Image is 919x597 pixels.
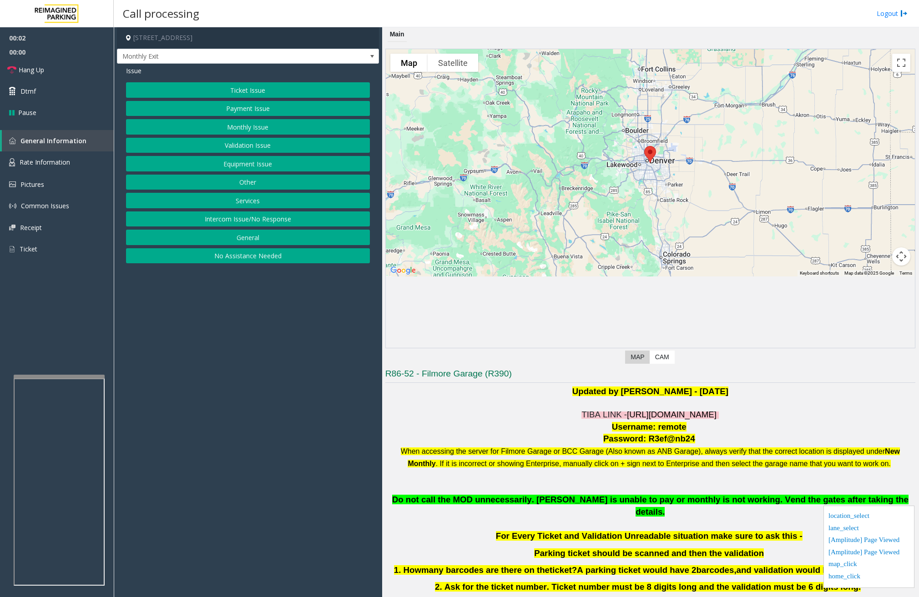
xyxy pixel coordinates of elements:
span: . If it is incorrect or showing Enterprise, manually click on + sign next to Enterprise and then ... [436,460,891,467]
button: Show satellite imagery [428,54,478,72]
span: Dtmf [20,86,36,96]
span: Monthly Exit [117,49,326,64]
button: Equipment Issue [126,156,370,171]
a: [URL][DOMAIN_NAME] [627,411,717,419]
button: Services [126,193,370,208]
div: [Amplitude] Page Viewed [828,535,909,547]
a: Terms (opens in new tab) [899,271,912,276]
button: Ticket Issue [126,82,370,98]
button: Validation Issue [126,138,370,153]
label: CAM [650,351,675,364]
span: Receipt [20,223,42,232]
span: barcodes [696,565,734,575]
div: lane_select [828,523,909,535]
span: Hang Up [19,65,44,75]
span: 2. Ask for the ticket number. Ticket number must be 8 digits long and the validation must be 6 di... [435,582,861,592]
h4: [STREET_ADDRESS] [117,27,379,49]
span: many barcodes are there on the [421,565,550,575]
button: Keyboard shortcuts [800,270,839,276]
a: General Information [2,130,114,151]
button: No Assistance Needed [126,248,370,264]
h3: Call processing [118,2,204,25]
span: Map data ©2025 Google [844,271,894,276]
span: A parking ticket would have 2 [577,565,696,575]
span: TIBA LINK - [581,410,627,419]
span: Rate Information [20,158,70,166]
label: Map [625,351,650,364]
h3: R86-52 - Filmore Garage (R390) [385,368,915,383]
span: , [734,565,736,575]
span: Pause [18,108,36,117]
span: Issue [126,66,141,75]
span: . How [399,565,421,575]
button: Map camera controls [892,247,910,266]
span: Updated by [PERSON_NAME] - [DATE] [572,386,728,396]
button: Toggle fullscreen view [892,54,910,72]
button: Show street map [390,54,428,72]
span: Parking ticket should be scanned and then the validation [534,548,764,558]
div: home_click [828,571,909,583]
img: 'icon' [9,137,16,144]
div: map_click [828,559,909,571]
img: 'icon' [9,202,16,210]
span: When accessing the server for Filmore Garage or BCC Garage (Also known as ANB Garage), always ver... [401,447,885,455]
span: [URL][DOMAIN_NAME] [627,410,717,419]
div: [Amplitude] Page Viewed [828,547,909,559]
span: Password: R3ef@nb24 [603,434,695,443]
button: Other [126,175,370,190]
span: New Monthly [408,447,900,467]
button: General [126,230,370,245]
img: 'icon' [9,245,15,253]
span: 1 [394,565,399,575]
img: 'icon' [9,158,15,166]
span: Username: remote [612,422,687,431]
div: 175 Milwaukee Street, Denver, CO [641,142,660,166]
div: location_select [828,511,909,523]
span: General Information [20,136,86,145]
span: Common Issues [21,201,69,210]
button: Intercom Issue/No Response [126,211,370,227]
div: Main [388,27,407,42]
img: 'icon' [9,225,15,231]
button: Payment Issue [126,101,370,116]
span: Ticket [20,245,37,253]
span: Do not call the MOD unnecessarily. [PERSON_NAME] is unable to pay or monthly is not working. Vend... [392,495,909,517]
span: and validation would have [737,565,842,575]
img: 'icon' [9,181,16,187]
img: Google [388,265,418,276]
a: Logout [877,9,908,18]
img: logout [900,9,908,18]
span: Pictures [20,180,44,189]
button: Monthly Issue [126,119,370,135]
span: For Every Ticket and Validation Unreadable situation make sure to ask this - [496,531,803,541]
span: ticket? [550,565,577,575]
a: Open this area in Google Maps (opens a new window) [388,265,418,276]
